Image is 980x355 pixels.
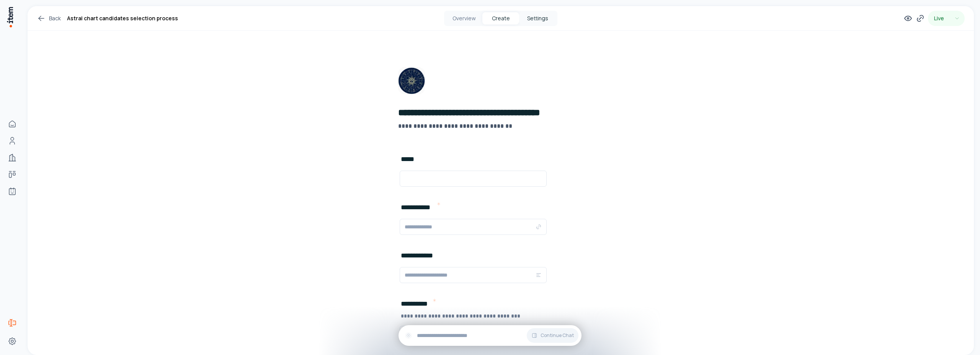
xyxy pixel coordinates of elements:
[6,6,14,28] img: Item Brain Logo
[5,167,20,182] a: Deals
[5,315,20,331] a: Forms
[5,150,20,165] a: Companies
[5,334,20,349] a: Settings
[398,67,425,94] img: Form Logo
[541,332,574,339] span: Continue Chat
[527,328,578,343] button: Continue Chat
[482,12,519,24] button: Create
[5,116,20,132] a: Home
[5,133,20,148] a: People
[67,14,178,23] h1: Astral chart candidates selection process
[399,325,581,346] div: Continue Chat
[519,12,556,24] button: Settings
[446,12,482,24] button: Overview
[37,14,61,23] a: Back
[5,184,20,199] a: Agents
